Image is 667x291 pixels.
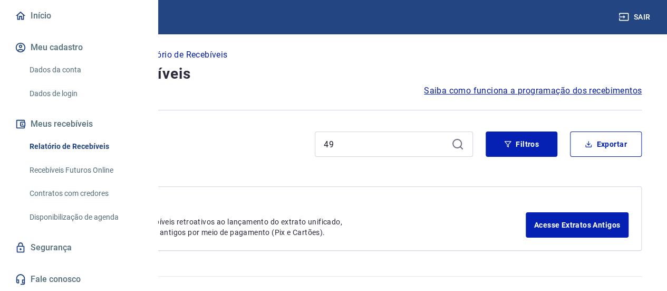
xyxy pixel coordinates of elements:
[53,217,526,238] p: Para ver lançamentos de recebíveis retroativos ao lançamento do extrato unificado, você pode aces...
[25,136,145,157] a: Relatório de Recebíveis
[13,268,145,291] a: Fale conosco
[137,49,227,61] p: Relatório de Recebíveis
[25,206,145,228] a: Disponibilização de agenda
[25,183,145,204] a: Contratos com credores
[570,132,642,157] button: Exportar
[13,236,145,259] a: Segurança
[53,200,526,212] p: Extratos Antigos
[486,132,557,157] button: Filtros
[13,112,145,136] button: Meus recebíveis
[616,7,654,27] button: Sair
[324,136,447,152] input: Busque pelo número do pedido
[25,83,145,105] a: Dados de login
[526,212,629,238] a: Acesse Extratos Antigos
[25,159,145,181] a: Recebíveis Futuros Online
[25,174,642,186] p: Carregando...
[25,63,642,85] h4: Relatório de Recebíveis
[13,36,145,59] button: Meu cadastro
[424,85,642,97] a: Saiba como funciona a programação dos recebimentos
[25,59,145,81] a: Dados da conta
[13,4,145,27] a: Início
